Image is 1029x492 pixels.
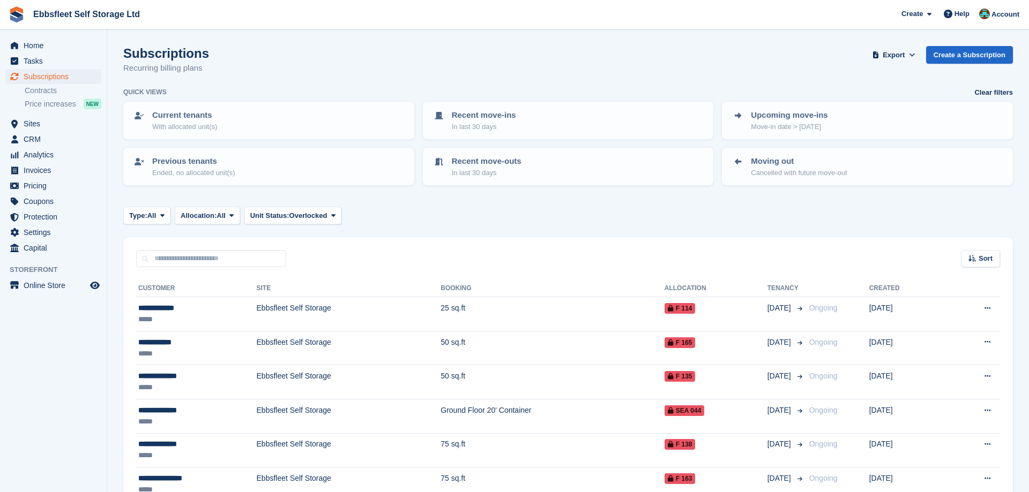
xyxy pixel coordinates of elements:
[5,178,101,193] a: menu
[767,473,793,484] span: [DATE]
[452,109,516,122] p: Recent move-ins
[955,9,970,19] span: Help
[991,9,1019,20] span: Account
[424,103,713,138] a: Recent move-ins In last 30 days
[869,433,945,467] td: [DATE]
[5,209,101,224] a: menu
[869,280,945,297] th: Created
[244,207,342,224] button: Unit Status: Overlocked
[767,370,793,382] span: [DATE]
[257,365,441,399] td: Ebbsfleet Self Storage
[5,132,101,147] a: menu
[767,438,793,450] span: [DATE]
[9,6,25,22] img: stora-icon-8386f47178a22dfd0bd8f6a31ec36ba5ce8667c1dd55bd0f319d3a0aa187defe.svg
[24,132,88,147] span: CRM
[869,365,945,399] td: [DATE]
[665,473,696,484] span: F 163
[809,304,838,312] span: Ongoing
[289,210,327,221] span: Overlocked
[24,278,88,293] span: Online Store
[979,253,993,264] span: Sort
[5,116,101,131] a: menu
[257,297,441,331] td: Ebbsfleet Self Storage
[175,207,240,224] button: Allocation: All
[452,122,516,132] p: In last 30 days
[751,122,827,132] p: Move-in date > [DATE]
[24,116,88,131] span: Sites
[809,338,838,346] span: Ongoing
[25,98,101,110] a: Price increases NEW
[767,302,793,314] span: [DATE]
[767,280,805,297] th: Tenancy
[723,103,1012,138] a: Upcoming move-ins Move-in date > [DATE]
[441,365,665,399] td: 50 sq.ft
[152,155,235,168] p: Previous tenants
[129,210,147,221] span: Type:
[10,264,107,275] span: Storefront
[24,178,88,193] span: Pricing
[88,279,101,292] a: Preview store
[5,147,101,162] a: menu
[5,194,101,209] a: menu
[869,399,945,433] td: [DATE]
[974,87,1013,98] a: Clear filters
[809,406,838,414] span: Ongoing
[24,147,88,162] span: Analytics
[5,38,101,53] a: menu
[25,99,76,109] span: Price increases
[751,155,847,168] p: Moving out
[5,225,101,240] a: menu
[751,109,827,122] p: Upcoming move-ins
[257,331,441,365] td: Ebbsfleet Self Storage
[979,9,990,19] img: George Spring
[257,433,441,467] td: Ebbsfleet Self Storage
[441,331,665,365] td: 50 sq.ft
[665,439,696,450] span: F 138
[24,69,88,84] span: Subscriptions
[5,240,101,255] a: menu
[751,168,847,178] p: Cancelled with future move-out
[869,297,945,331] td: [DATE]
[24,54,88,69] span: Tasks
[124,103,413,138] a: Current tenants With allocated unit(s)
[767,337,793,348] span: [DATE]
[809,372,838,380] span: Ongoing
[24,163,88,178] span: Invoices
[123,62,209,74] p: Recurring billing plans
[441,399,665,433] td: Ground Floor 20' Container
[24,240,88,255] span: Capital
[723,149,1012,184] a: Moving out Cancelled with future move-out
[441,433,665,467] td: 75 sq.ft
[124,149,413,184] a: Previous tenants Ended, no allocated unit(s)
[424,149,713,184] a: Recent move-outs In last 30 days
[25,86,101,96] a: Contracts
[250,210,289,221] span: Unit Status:
[452,168,521,178] p: In last 30 days
[5,163,101,178] a: menu
[665,371,696,382] span: F 135
[24,225,88,240] span: Settings
[926,46,1013,64] a: Create a Subscription
[665,303,696,314] span: F 114
[123,207,170,224] button: Type: All
[5,69,101,84] a: menu
[441,280,665,297] th: Booking
[809,474,838,482] span: Ongoing
[665,405,705,416] span: SEA 044
[217,210,226,221] span: All
[665,280,767,297] th: Allocation
[767,405,793,416] span: [DATE]
[24,38,88,53] span: Home
[901,9,923,19] span: Create
[147,210,156,221] span: All
[152,109,217,122] p: Current tenants
[257,399,441,433] td: Ebbsfleet Self Storage
[152,168,235,178] p: Ended, no allocated unit(s)
[869,331,945,365] td: [DATE]
[136,280,257,297] th: Customer
[152,122,217,132] p: With allocated unit(s)
[665,337,696,348] span: F 165
[29,5,144,23] a: Ebbsfleet Self Storage Ltd
[5,54,101,69] a: menu
[809,440,838,448] span: Ongoing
